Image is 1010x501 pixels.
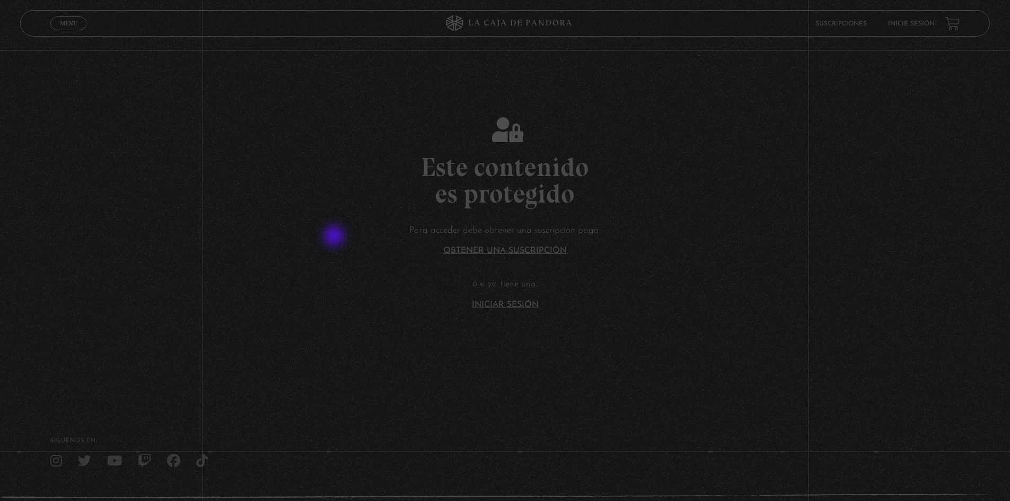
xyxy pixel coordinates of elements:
a: Suscripciones [815,21,867,27]
h4: SÍguenos en: [50,438,960,444]
span: Menu [60,20,77,27]
span: Cerrar [56,29,81,37]
a: View your shopping cart [945,16,960,30]
a: Obtener una suscripción [443,247,567,255]
a: Iniciar Sesión [472,301,539,309]
a: Inicie sesión [888,21,935,27]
